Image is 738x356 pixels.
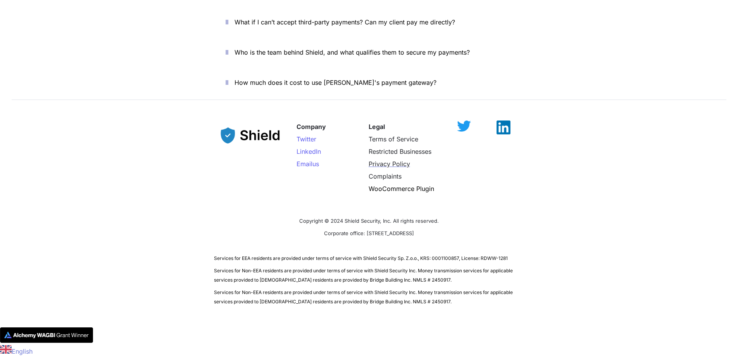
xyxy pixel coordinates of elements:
[299,218,439,224] span: Copyright © 2024 Shield Security, Inc. All rights reserved.
[214,71,524,95] button: How much does it cost to use [PERSON_NAME]'s payment gateway?
[369,160,410,168] a: Privacy Policy
[235,79,436,86] span: How much does it cost to use [PERSON_NAME]'s payment gateway?
[369,135,418,143] a: Terms of Service
[214,289,514,304] span: Services for Non-EEA residents are provided under terms of service with Shield Security Inc. Mone...
[235,18,455,26] span: What if I can’t accept third-party payments? Can my client pay me directly?
[369,185,434,193] a: WooCommerce Plugin
[369,148,431,155] a: Restricted Businesses
[297,148,321,155] a: LinkedIn
[297,123,326,131] strong: Company
[324,230,414,236] span: Corporate office: [STREET_ADDRESS]
[297,160,319,168] a: Emailus
[297,135,316,143] a: Twitter
[312,160,319,168] span: us
[214,255,508,261] span: Services for EEA residents are provided under terms of service with Shield Security Sp. Z.o.o., K...
[214,10,524,34] button: What if I can’t accept third-party payments? Can my client pay me directly?
[297,160,312,168] span: Email
[235,48,470,56] span: Who is the team behind Shield, and what qualifies them to secure my payments?
[369,123,385,131] strong: Legal
[214,268,514,283] span: Services for Non-EEA residents are provided under terms of service with Shield Security Inc. Mone...
[214,40,524,64] button: Who is the team behind Shield, and what qualifies them to secure my payments?
[369,172,402,180] a: Complaints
